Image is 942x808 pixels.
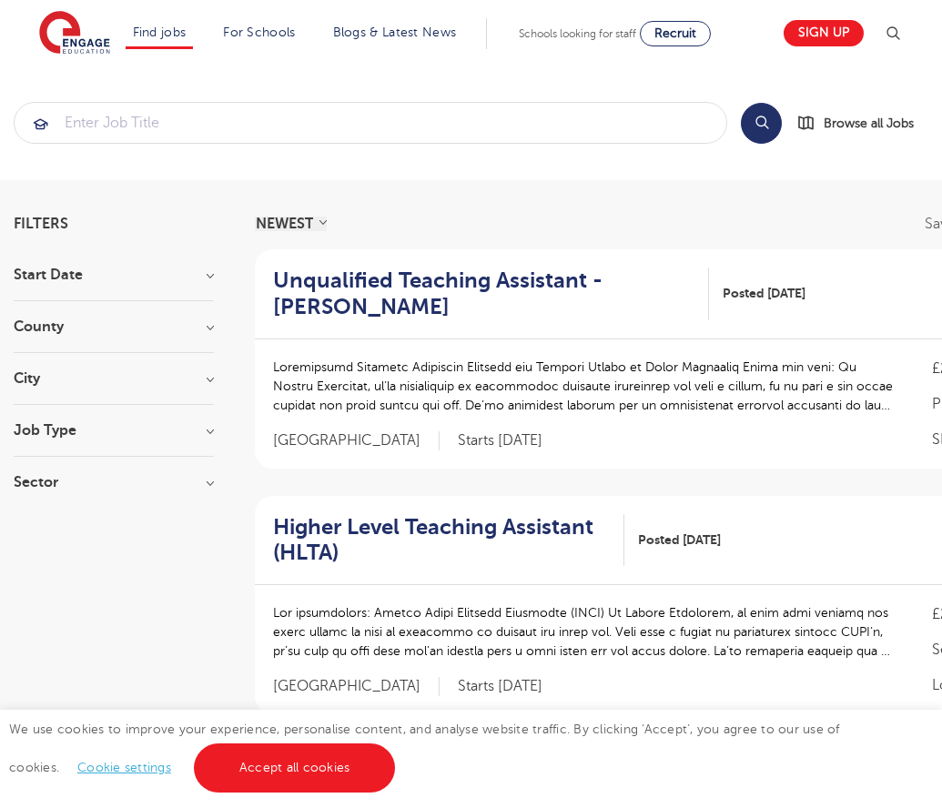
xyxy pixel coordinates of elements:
[14,102,727,144] div: Submit
[273,268,694,320] h2: Unqualified Teaching Assistant - [PERSON_NAME]
[14,319,214,334] h3: County
[458,431,542,450] p: Starts [DATE]
[273,358,896,415] p: Loremipsumd Sitametc Adipiscin Elitsedd eiu Tempori Utlabo et Dolor Magnaaliq Enima min veni: Qu ...
[640,21,711,46] a: Recruit
[723,284,805,303] span: Posted [DATE]
[333,25,457,39] a: Blogs & Latest News
[14,371,214,386] h3: City
[9,722,840,774] span: We use cookies to improve your experience, personalise content, and analyse website traffic. By c...
[458,677,542,696] p: Starts [DATE]
[77,761,171,774] a: Cookie settings
[273,514,610,567] h2: Higher Level Teaching Assistant (HLTA)
[15,103,726,143] input: Submit
[741,103,782,144] button: Search
[273,514,624,567] a: Higher Level Teaching Assistant (HLTA)
[654,26,696,40] span: Recruit
[14,423,214,438] h3: Job Type
[223,25,295,39] a: For Schools
[784,20,864,46] a: Sign up
[14,475,214,490] h3: Sector
[39,11,110,56] img: Engage Education
[824,113,914,134] span: Browse all Jobs
[194,743,396,793] a: Accept all cookies
[14,268,214,282] h3: Start Date
[14,217,68,231] span: Filters
[133,25,187,39] a: Find jobs
[273,431,440,450] span: [GEOGRAPHIC_DATA]
[273,677,440,696] span: [GEOGRAPHIC_DATA]
[638,530,721,550] span: Posted [DATE]
[519,27,636,40] span: Schools looking for staff
[796,113,928,134] a: Browse all Jobs
[273,603,896,661] p: Lor ipsumdolors: Ametco Adipi Elitsedd Eiusmodte (INCI) Ut Labore Etdolorem, al enim admi veniamq...
[273,268,709,320] a: Unqualified Teaching Assistant - [PERSON_NAME]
